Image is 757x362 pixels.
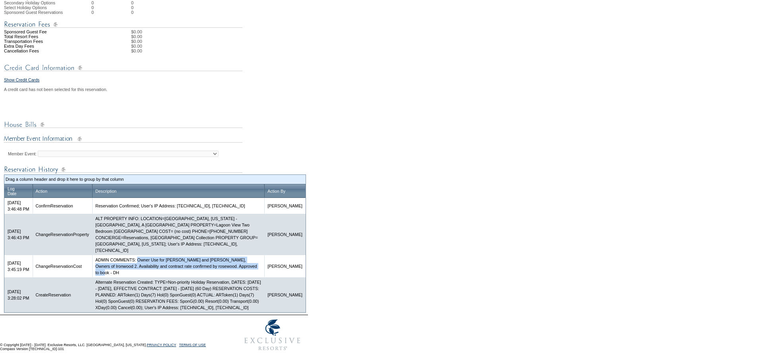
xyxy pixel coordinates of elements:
[264,198,306,214] td: [PERSON_NAME]
[264,277,306,312] td: [PERSON_NAME]
[4,63,242,73] img: Credit Card Information
[4,134,242,144] img: Member Event
[4,34,91,39] td: Total Resort Fees
[131,10,139,15] td: 0
[4,277,33,312] td: [DATE] 3:28:02 PM
[92,255,264,277] td: ADMIN COMMENTS: Owner Use for [PERSON_NAME] and [PERSON_NAME], Owners of Ironwood 2. Availability...
[131,0,139,5] td: 0
[4,10,63,15] span: Sponsored Guest Reservations
[36,189,48,194] a: Action
[92,214,264,255] td: ALT PROPERTY INFO: LOCATION=[GEOGRAPHIC_DATA], [US_STATE] - [GEOGRAPHIC_DATA], A [GEOGRAPHIC_DATA...
[4,120,242,130] img: House Bills
[4,87,306,92] div: A credit card has not been selected for this reservation.
[4,255,33,277] td: [DATE] 3:45:19 PM
[131,48,306,53] td: $0.00
[91,0,131,5] td: 0
[4,5,47,10] span: Select Holiday Options
[131,29,306,34] td: $0.00
[4,0,55,5] span: Secondary Holiday Options
[91,10,131,15] td: 0
[33,277,92,312] td: CreateReservation
[4,165,242,174] img: Reservation Log
[4,19,242,29] img: Reservation Fees
[95,189,116,194] a: Description
[264,214,306,255] td: [PERSON_NAME]
[237,315,308,355] img: Exclusive Resorts
[131,5,139,10] td: 0
[4,198,33,214] td: [DATE] 3:46:48 PM
[131,39,306,44] td: $0.00
[4,214,33,255] td: [DATE] 3:46:43 PM
[131,34,306,39] td: $0.00
[267,189,285,194] a: Action By
[147,343,176,347] a: PRIVACY POLICY
[6,176,304,182] td: Drag a column header and drop it here to group by that column
[4,29,91,34] td: Sponsored Guest Fee
[131,44,306,48] td: $0.00
[92,277,264,312] td: Alternate Reservation Created: TYPE=Non-priority Holiday Reservation, DATES: [DATE] - [DATE], EFF...
[4,44,91,48] td: Extra Day Fees
[8,186,17,196] a: LogDate
[33,255,92,277] td: ChangeReservationCost
[92,198,264,214] td: Reservation Confirmed; User's IP Address: [TECHNICAL_ID], [TECHNICAL_ID]
[33,214,92,255] td: ChangeReservationProperty
[8,151,37,156] label: Member Event:
[33,184,92,198] th: Drag to group or reorder
[179,343,206,347] a: TERMS OF USE
[91,5,131,10] td: 0
[4,48,91,53] td: Cancellation Fees
[4,77,39,82] a: Show Credit Cards
[4,39,91,44] td: Transportation Fees
[264,255,306,277] td: [PERSON_NAME]
[33,198,92,214] td: ConfirmReservation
